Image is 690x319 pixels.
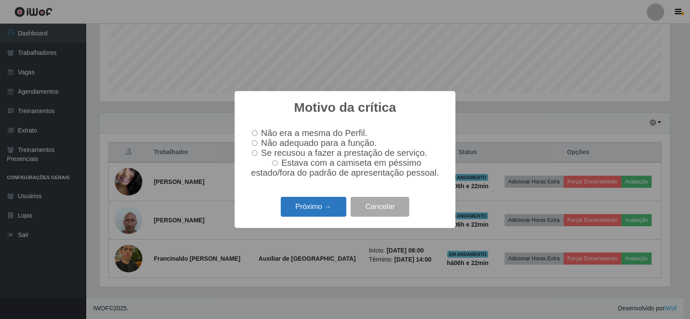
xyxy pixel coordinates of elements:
span: Não era a mesma do Perfil. [261,128,367,138]
span: Estava com a camiseta em péssimo estado/fora do padrão de apresentação pessoal. [251,158,439,177]
h2: Motivo da crítica [294,100,396,115]
span: Se recusou a fazer a prestação de serviço. [261,148,427,158]
button: Próximo → [281,197,346,217]
button: Cancelar [351,197,409,217]
input: Não era a mesma do Perfil. [252,130,257,136]
input: Se recusou a fazer a prestação de serviço. [252,150,257,156]
input: Estava com a camiseta em péssimo estado/fora do padrão de apresentação pessoal. [272,160,278,166]
input: Não adequado para a função. [252,140,257,146]
span: Não adequado para a função. [261,138,376,148]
